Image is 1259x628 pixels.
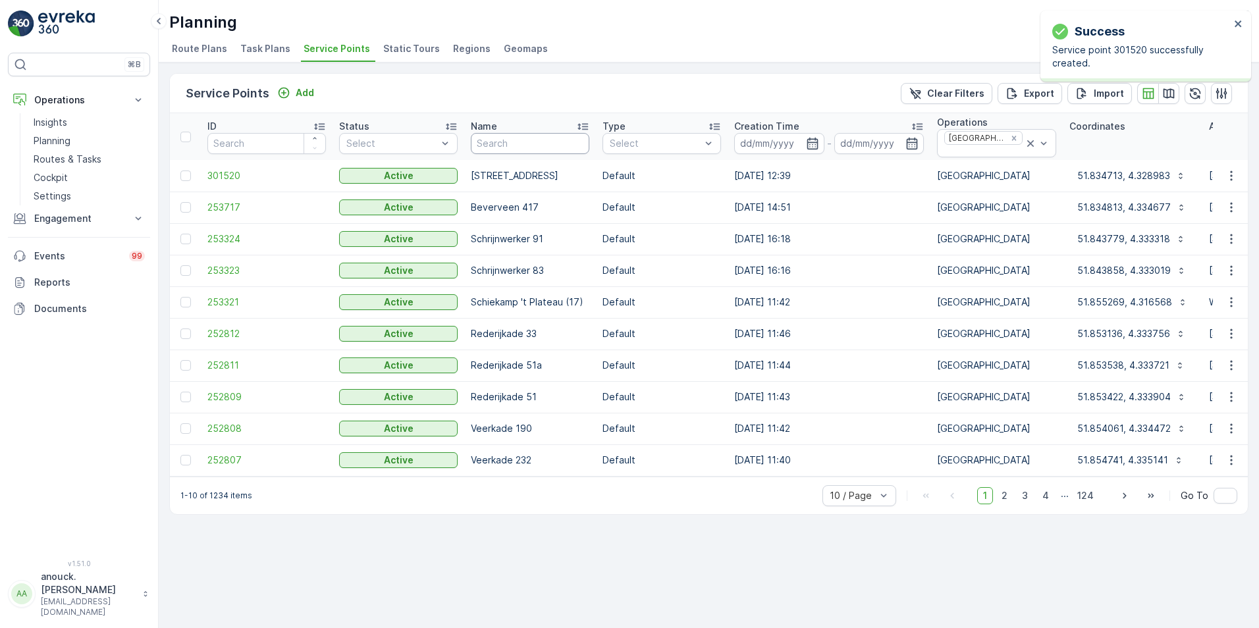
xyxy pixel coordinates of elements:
p: [EMAIL_ADDRESS][DOMAIN_NAME] [41,596,136,617]
button: Active [339,452,458,468]
p: 51.834813, 4.334677 [1077,201,1171,214]
p: 51.853422, 4.333904 [1077,390,1171,404]
td: [DATE] 11:42 [728,286,930,318]
a: 253321 [207,296,326,309]
a: 301520 [207,169,326,182]
div: Toggle Row Selected [180,455,191,465]
span: 4 [1036,487,1055,504]
p: 51.853136, 4.333756 [1077,327,1170,340]
button: Active [339,263,458,278]
p: Active [384,296,414,309]
input: Search [471,133,589,154]
button: Engagement [8,205,150,232]
p: Active [384,232,414,246]
p: [GEOGRAPHIC_DATA] [937,169,1056,182]
p: Default [603,296,721,309]
p: Default [603,359,721,372]
span: Route Plans [172,42,227,55]
span: 124 [1071,487,1100,504]
p: Active [384,359,414,372]
span: Go To [1181,489,1208,502]
p: [GEOGRAPHIC_DATA] [937,359,1056,372]
p: Active [384,264,414,277]
p: ID [207,120,217,133]
span: 1 [977,487,993,504]
p: - [827,136,832,151]
div: Toggle Row Selected [180,392,191,402]
button: 51.855269, 4.316568 [1069,292,1196,313]
p: ⌘B [128,59,141,70]
p: Default [603,201,721,214]
p: Default [603,264,721,277]
p: Documents [34,302,145,315]
td: [DATE] 11:44 [728,350,930,381]
p: Import [1094,87,1124,100]
td: [DATE] 14:51 [728,192,930,223]
button: 51.853136, 4.333756 [1069,323,1194,344]
span: Service Points [304,42,370,55]
p: [GEOGRAPHIC_DATA] [937,296,1056,309]
td: [DATE] 11:46 [728,318,930,350]
a: 252808 [207,422,326,435]
p: Rederijkade 51a [471,359,589,372]
p: Settings [34,190,71,203]
p: [GEOGRAPHIC_DATA] [937,327,1056,340]
span: 252812 [207,327,326,340]
p: Operations [937,116,988,129]
p: Rederijkade 33 [471,327,589,340]
p: Schiekamp 't Plateau (17) [471,296,589,309]
p: Success [1075,22,1125,41]
td: [DATE] 12:39 [728,160,930,192]
div: AA [11,583,32,604]
p: 51.854741, 4.335141 [1077,454,1168,467]
button: 51.834713, 4.328983 [1069,165,1194,186]
input: Search [207,133,326,154]
p: Active [384,422,414,435]
p: ... [1061,487,1069,504]
p: Events [34,249,121,263]
span: Geomaps [504,42,548,55]
span: 253323 [207,264,326,277]
input: dd/mm/yyyy [834,133,924,154]
a: Routes & Tasks [28,150,150,169]
div: Remove Prullenbakken [1007,133,1021,144]
p: Status [339,120,369,133]
button: Active [339,357,458,373]
p: Type [603,120,626,133]
p: 51.843858, 4.333019 [1077,264,1171,277]
p: Default [603,390,721,404]
p: Clear Filters [927,87,984,100]
p: Veerkade 190 [471,422,589,435]
p: [STREET_ADDRESS] [471,169,589,182]
button: Active [339,168,458,184]
div: Toggle Row Selected [180,297,191,307]
a: Settings [28,187,150,205]
p: Veerkade 232 [471,454,589,467]
p: Planning [169,12,237,33]
p: [GEOGRAPHIC_DATA] [937,232,1056,246]
span: Task Plans [240,42,290,55]
button: 51.854741, 4.335141 [1069,450,1192,471]
button: Add [272,85,319,101]
p: Active [384,390,414,404]
p: [GEOGRAPHIC_DATA] [937,201,1056,214]
a: 252809 [207,390,326,404]
p: Beverveen 417 [471,201,589,214]
p: Cockpit [34,171,68,184]
img: logo [8,11,34,37]
button: 51.854061, 4.334472 [1069,418,1194,439]
button: Active [339,231,458,247]
p: Default [603,169,721,182]
a: Cockpit [28,169,150,187]
p: 51.834713, 4.328983 [1077,169,1170,182]
p: 51.854061, 4.334472 [1077,422,1171,435]
p: Coordinates [1069,120,1125,133]
p: 51.843779, 4.333318 [1077,232,1170,246]
p: Active [384,454,414,467]
span: 253717 [207,201,326,214]
p: Address [1209,120,1247,133]
p: [GEOGRAPHIC_DATA] [937,390,1056,404]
